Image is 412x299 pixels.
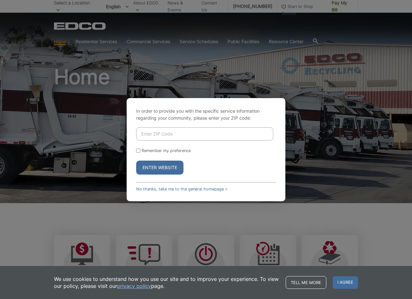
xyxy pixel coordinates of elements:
[142,148,191,153] label: Remember my preference
[286,276,326,289] a: Tell me more
[117,282,151,289] a: privacy policy
[136,127,273,141] input: Enter ZIP Code
[54,276,279,289] p: We use cookies to understand how you use our site and to improve your experience. To view our pol...
[136,108,276,122] p: In order to provide you with the specific service information regarding your community, please en...
[136,187,228,191] a: No thanks, take me to the general homepage >
[333,276,358,289] span: I agree
[136,161,183,175] button: Enter Website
